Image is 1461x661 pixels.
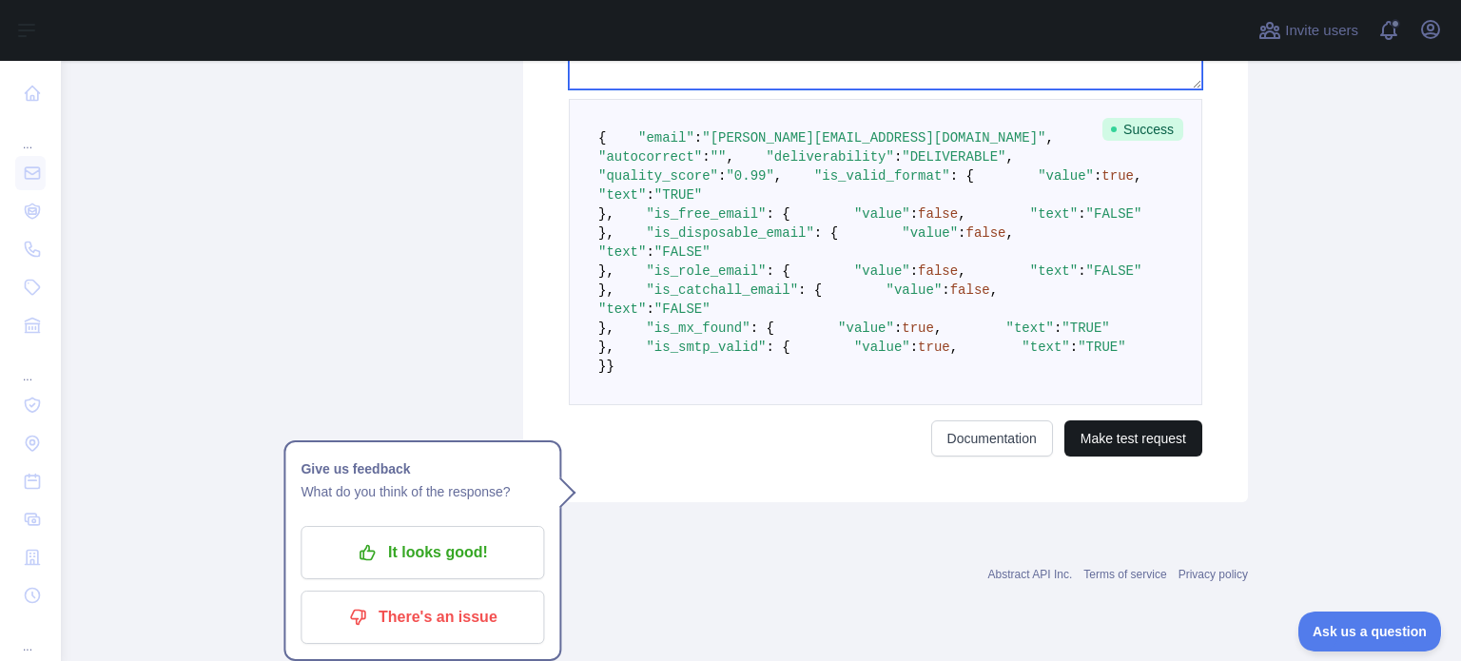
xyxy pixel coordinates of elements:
[726,168,773,184] span: "0.99"
[918,206,958,222] span: false
[1038,168,1094,184] span: "value"
[1064,420,1202,457] button: Make test request
[1078,340,1125,355] span: "TRUE"
[1102,118,1183,141] span: Success
[990,282,998,298] span: ,
[950,168,974,184] span: : {
[301,480,544,503] p: What do you think of the response?
[798,282,822,298] span: : {
[766,149,893,165] span: "deliverability"
[606,359,614,374] span: }
[598,359,606,374] span: }
[942,282,949,298] span: :
[1006,321,1054,336] span: "text"
[950,340,958,355] span: ,
[1298,612,1442,651] iframe: Toggle Customer Support
[1101,168,1134,184] span: true
[598,263,614,279] span: },
[910,340,918,355] span: :
[646,206,766,222] span: "is_free_email"
[301,457,544,480] h1: Give us feedback
[1083,568,1166,581] a: Terms of service
[646,282,798,298] span: "is_catchall_email"
[646,321,750,336] span: "is_mx_found"
[902,225,958,241] span: "value"
[1006,225,1014,241] span: ,
[1046,130,1054,146] span: ,
[15,346,46,384] div: ...
[646,187,653,203] span: :
[854,263,910,279] span: "value"
[598,321,614,336] span: },
[1086,206,1142,222] span: "FALSE"
[654,187,702,203] span: "TRUE"
[718,168,726,184] span: :
[694,130,702,146] span: :
[766,340,789,355] span: : {
[646,225,813,241] span: "is_disposable_email"
[1070,340,1078,355] span: :
[1134,168,1141,184] span: ,
[1062,321,1109,336] span: "TRUE"
[598,187,646,203] span: "text"
[910,206,918,222] span: :
[1078,263,1085,279] span: :
[1030,206,1078,222] span: "text"
[766,206,789,222] span: : {
[1054,321,1062,336] span: :
[598,282,614,298] span: },
[958,206,965,222] span: ,
[1179,568,1248,581] a: Privacy policy
[814,168,950,184] span: "is_valid_format"
[711,149,727,165] span: ""
[702,149,710,165] span: :
[854,340,910,355] span: "value"
[598,149,702,165] span: "autocorrect"
[702,130,1045,146] span: "[PERSON_NAME][EMAIL_ADDRESS][DOMAIN_NAME]"
[646,263,766,279] span: "is_role_email"
[654,244,711,260] span: "FALSE"
[988,568,1073,581] a: Abstract API Inc.
[814,225,838,241] span: : {
[910,263,918,279] span: :
[1285,20,1358,42] span: Invite users
[774,168,782,184] span: ,
[1094,168,1101,184] span: :
[646,301,653,317] span: :
[958,225,965,241] span: :
[598,206,614,222] span: },
[966,225,1006,241] span: false
[918,263,958,279] span: false
[854,206,910,222] span: "value"
[1022,340,1069,355] span: "text"
[958,263,965,279] span: ,
[1030,263,1078,279] span: "text"
[1255,15,1362,46] button: Invite users
[638,130,694,146] span: "email"
[598,340,614,355] span: },
[918,340,950,355] span: true
[15,114,46,152] div: ...
[750,321,774,336] span: : {
[934,321,942,336] span: ,
[15,616,46,654] div: ...
[646,340,766,355] span: "is_smtp_valid"
[886,282,943,298] span: "value"
[838,321,894,336] span: "value"
[1006,149,1014,165] span: ,
[931,420,1053,457] a: Documentation
[894,149,902,165] span: :
[598,225,614,241] span: },
[902,149,1005,165] span: "DELIVERABLE"
[766,263,789,279] span: : {
[598,244,646,260] span: "text"
[1078,206,1085,222] span: :
[598,168,718,184] span: "quality_score"
[1086,263,1142,279] span: "FALSE"
[598,130,606,146] span: {
[902,321,934,336] span: true
[894,321,902,336] span: :
[654,301,711,317] span: "FALSE"
[726,149,733,165] span: ,
[598,301,646,317] span: "text"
